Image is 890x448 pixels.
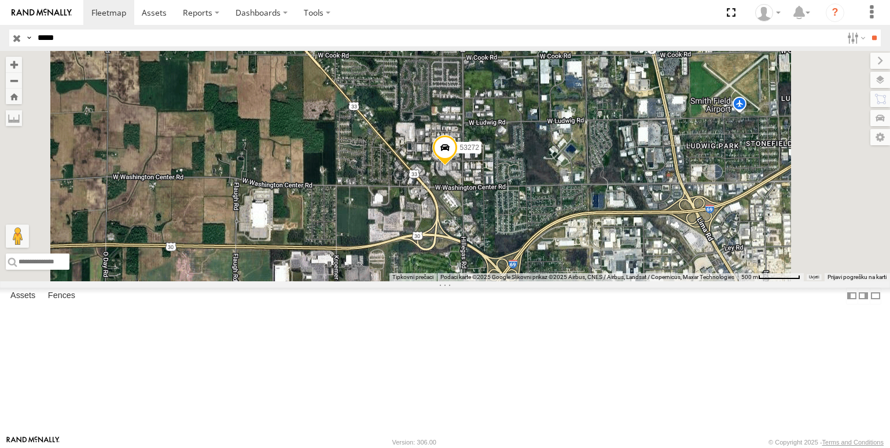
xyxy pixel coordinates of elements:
button: Tipkovni prečaci [392,273,433,281]
img: rand-logo.svg [12,9,72,17]
button: Zoom in [6,57,22,72]
div: Version: 306.00 [392,439,436,446]
a: Terms and Conditions [822,439,884,446]
label: Dock Summary Table to the Right [858,288,869,304]
label: Search Filter Options [843,30,867,46]
label: Hide Summary Table [870,288,881,304]
button: Zoom Home [6,89,22,104]
i: ? [826,3,844,22]
span: 53272 [460,144,479,152]
button: Mjerilo karte: 500 m naprema 69 piksela [738,273,804,281]
span: 500 m [741,274,758,280]
label: Assets [5,288,41,304]
label: Measure [6,110,22,126]
label: Fences [42,288,81,304]
a: Prijavi pogrešku na karti [828,274,887,280]
div: Miky Transport [751,4,785,21]
button: Zoom out [6,72,22,89]
div: © Copyright 2025 - [768,439,884,446]
span: Podaci karte ©2025 Google Slikovni prikaz ©2025 Airbus, CNES / Airbus, Landsat / Copernicus, Maxa... [440,274,734,280]
a: Visit our Website [6,436,60,448]
label: Search Query [24,30,34,46]
label: Map Settings [870,129,890,145]
a: Uvjeti (otvara se u novoj kartici) [809,275,819,280]
label: Dock Summary Table to the Left [846,288,858,304]
button: Povucite Pegmana na kartu da biste otvorili Street View [6,225,29,248]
